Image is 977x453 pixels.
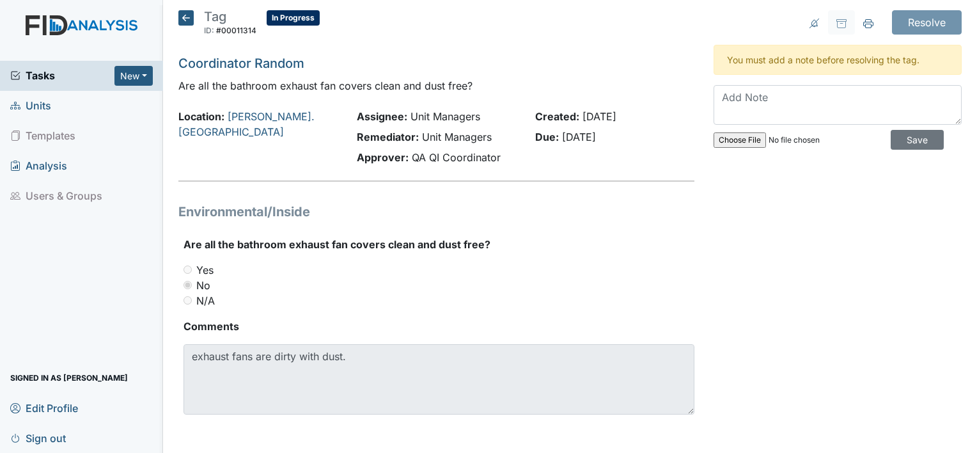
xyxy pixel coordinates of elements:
input: No [184,281,192,289]
label: Yes [196,262,214,278]
a: Coordinator Random [178,56,304,71]
label: Are all the bathroom exhaust fan covers clean and dust free? [184,237,490,252]
strong: Comments [184,319,694,334]
textarea: exhaust fans are dirty with dust. [184,344,694,415]
span: Units [10,96,51,116]
input: Save [891,130,944,150]
strong: Created: [535,110,579,123]
span: Sign out [10,428,66,448]
strong: Location: [178,110,224,123]
button: New [114,66,153,86]
p: Are all the bathroom exhaust fan covers clean and dust free? [178,78,694,93]
strong: Approver: [357,151,409,164]
span: Edit Profile [10,398,78,418]
span: Signed in as [PERSON_NAME] [10,368,128,388]
span: In Progress [267,10,320,26]
span: Unit Managers [410,110,480,123]
span: ID: [204,26,214,35]
input: N/A [184,296,192,305]
strong: Due: [535,131,559,143]
span: Unit Managers [422,131,492,143]
a: Tasks [10,68,114,83]
label: No [196,278,210,293]
span: #00011314 [216,26,256,35]
span: [DATE] [582,110,616,123]
a: [PERSON_NAME]. [GEOGRAPHIC_DATA] [178,110,315,138]
strong: Remediator: [357,131,419,143]
div: You must add a note before resolving the tag. [714,45,962,75]
strong: Assignee: [357,110,407,123]
h1: Environmental/Inside [178,202,694,221]
label: N/A [196,293,215,308]
span: Analysis [10,156,67,176]
span: Tag [204,9,226,24]
input: Yes [184,266,192,274]
span: QA QI Coordinator [412,151,501,164]
input: Resolve [892,10,962,35]
span: [DATE] [562,131,596,143]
